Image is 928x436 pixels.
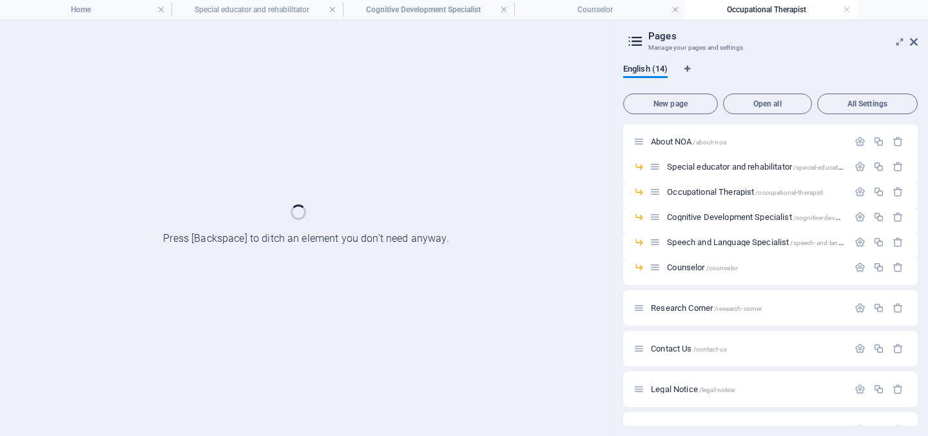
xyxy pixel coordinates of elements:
div: Language Tabs [623,64,918,88]
div: Remove [893,136,904,147]
div: Research Corner/research-corner [647,304,848,312]
span: /special-educator-and-rehabilitator [793,164,893,171]
div: Remove [893,161,904,172]
span: /cognitive-development-specialist [793,214,892,221]
div: Special educator and rehabilitator/special-educator-and-rehabilitator [663,163,848,171]
div: Settings [855,136,865,147]
div: Legal Notice/legal-notice [647,385,848,393]
span: New page [629,100,712,108]
h2: Pages [648,30,918,42]
div: Remove [893,343,904,354]
div: Speech and Language Specialist/speech-and-language-specialist [663,238,848,246]
h4: Special educator and rehabilitator [171,3,343,17]
span: Click to open page [667,162,893,172]
div: Occupational Therapist/occupational-therapist [663,188,848,196]
span: English (14) [623,61,668,79]
div: Settings [855,424,865,435]
h4: Cognitive Development Specialist [343,3,514,17]
div: About NOA/about-noa [647,137,848,146]
span: /speech-and-language-specialist [790,239,885,246]
span: /about-noa [693,139,726,146]
span: Click to open page [667,187,823,197]
span: Click to open page [651,344,727,353]
span: /legal-notice [699,386,735,393]
span: /occupational-therapist [755,189,823,196]
span: /counselor [706,264,738,272]
span: Click to open page [667,263,738,272]
div: Remove [893,384,904,395]
div: Duplicate [873,424,884,435]
div: Remove [893,186,904,197]
span: /research-corner [714,305,762,312]
span: Click to open page [651,137,726,146]
span: Click to open page [651,303,762,313]
div: Duplicate [873,343,884,354]
span: Cognitive Development Specialist [667,212,891,222]
button: New page [623,94,718,114]
span: /contact-us [693,346,728,353]
span: Open all [729,100,806,108]
div: Settings [855,384,865,395]
div: Duplicate [873,136,884,147]
span: All Settings [823,100,912,108]
div: Settings [855,186,865,197]
div: Remove [893,424,904,435]
div: Duplicate [873,186,884,197]
button: All Settings [817,94,918,114]
span: Speech and Language Specialist [667,237,885,247]
h4: Counselor [514,3,686,17]
h4: Occupational Therapist [686,3,857,17]
div: Settings [855,343,865,354]
h3: Manage your pages and settings [648,42,892,54]
div: Duplicate [873,262,884,273]
div: Settings [855,302,865,313]
div: Counselor/counselor [663,263,848,272]
div: Duplicate [873,302,884,313]
div: Cognitive Development Specialist/cognitive-development-specialist [663,213,848,221]
div: Remove [893,262,904,273]
div: Settings [855,161,865,172]
span: Click to open page [651,384,735,394]
div: Duplicate [873,237,884,248]
div: Contact Us/contact-us [647,344,848,353]
div: Settings [855,262,865,273]
div: Remove [893,302,904,313]
div: Duplicate [873,384,884,395]
button: Open all [723,94,812,114]
div: Remove [893,237,904,248]
div: Duplicate [873,161,884,172]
